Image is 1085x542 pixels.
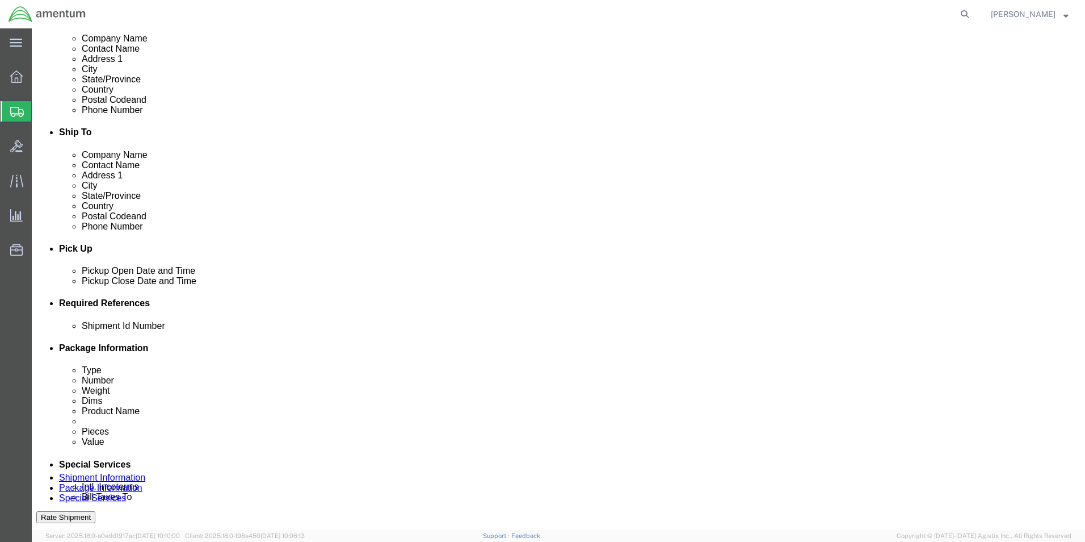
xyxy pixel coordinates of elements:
[136,532,180,539] span: [DATE] 10:10:00
[185,532,305,539] span: Client: 2025.18.0-198a450
[32,28,1085,530] iframe: FS Legacy Container
[45,532,180,539] span: Server: 2025.18.0-a0edd1917ac
[511,532,540,539] a: Feedback
[260,532,305,539] span: [DATE] 10:06:13
[483,532,511,539] a: Support
[991,8,1055,20] span: Marcus McGuire
[8,6,86,23] img: logo
[897,531,1071,541] span: Copyright © [DATE]-[DATE] Agistix Inc., All Rights Reserved
[990,7,1069,21] button: [PERSON_NAME]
